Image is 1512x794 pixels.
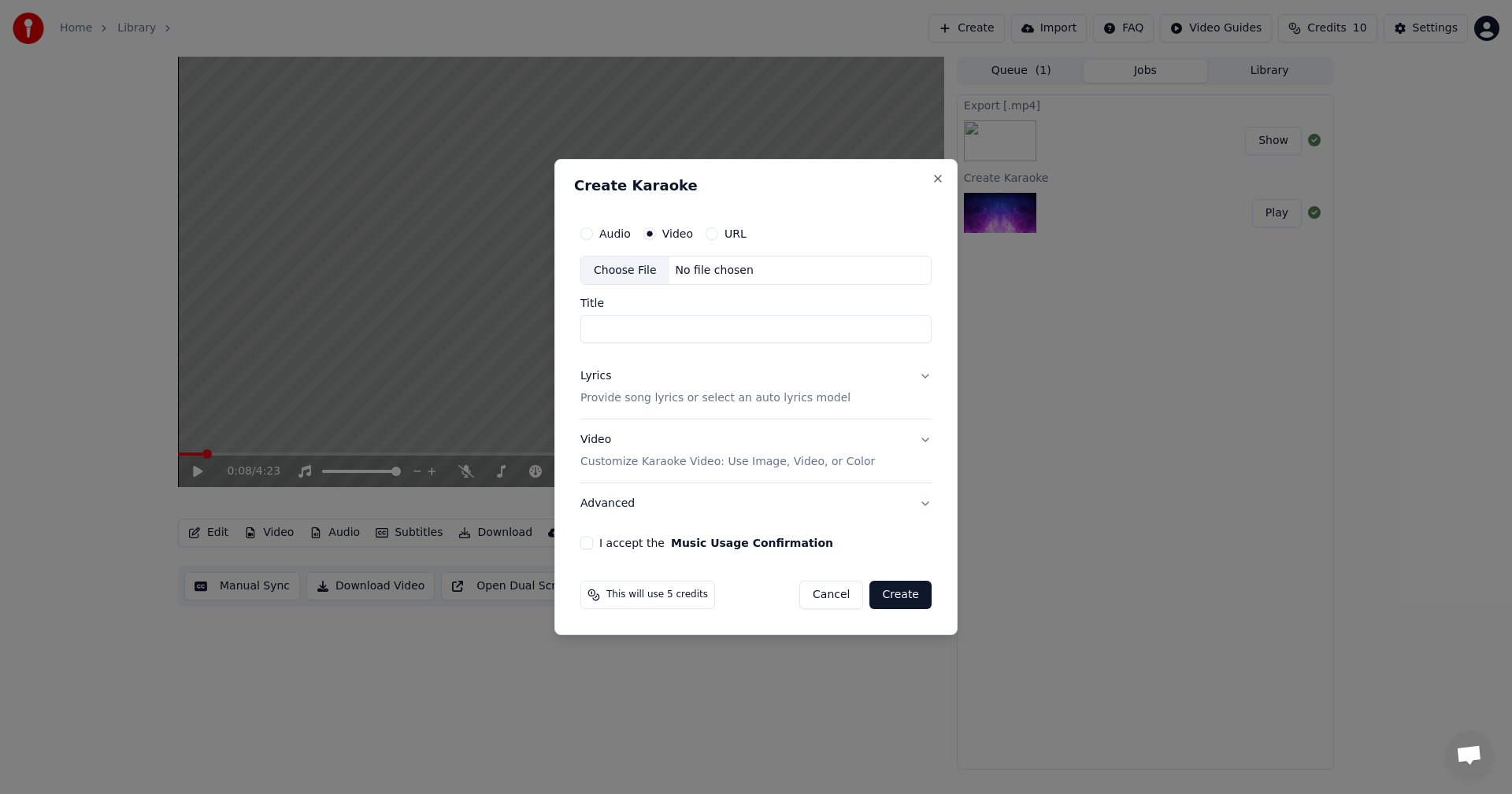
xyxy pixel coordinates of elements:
[724,228,747,239] label: URL
[799,581,863,609] button: Cancel
[580,483,932,524] button: Advanced
[599,228,631,239] label: Audio
[580,356,932,419] button: LyricsProvide song lyrics or select an auto lyrics model
[580,454,875,470] p: Customize Karaoke Video: Use Image, Video, or Color
[574,179,938,193] h2: Create Karaoke
[581,257,669,285] div: Choose File
[580,298,932,309] label: Title
[669,263,760,279] div: No file chosen
[580,433,875,471] div: Video
[580,420,932,483] button: VideoCustomize Karaoke Video: Use Image, Video, or Color
[599,537,833,548] label: I accept the
[671,537,833,548] button: I accept the
[606,589,708,601] span: This will use 5 credits
[869,581,932,609] button: Create
[580,369,611,385] div: Lyrics
[662,228,693,239] label: Video
[580,391,850,407] p: Provide song lyrics or select an auto lyrics model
